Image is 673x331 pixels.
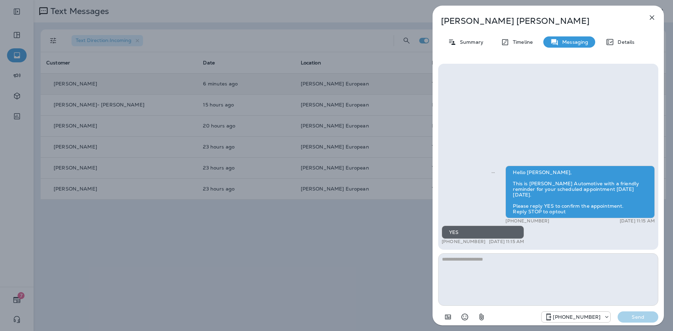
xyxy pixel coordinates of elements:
[491,169,495,175] span: Sent
[509,39,533,45] p: Timeline
[553,314,600,320] p: [PHONE_NUMBER]
[442,239,485,244] p: [PHONE_NUMBER]
[505,166,655,218] div: Hello [PERSON_NAME], This is [PERSON_NAME] Automotive with a friendly reminder for your scheduled...
[441,16,632,26] p: [PERSON_NAME] [PERSON_NAME]
[489,239,524,244] p: [DATE] 11:15 AM
[456,39,483,45] p: Summary
[620,218,655,224] p: [DATE] 11:15 AM
[505,218,549,224] p: [PHONE_NUMBER]
[458,310,472,324] button: Select an emoji
[542,313,610,321] div: +1 (813) 428-9920
[442,226,524,239] div: YES
[441,310,455,324] button: Add in a premade template
[559,39,588,45] p: Messaging
[614,39,634,45] p: Details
